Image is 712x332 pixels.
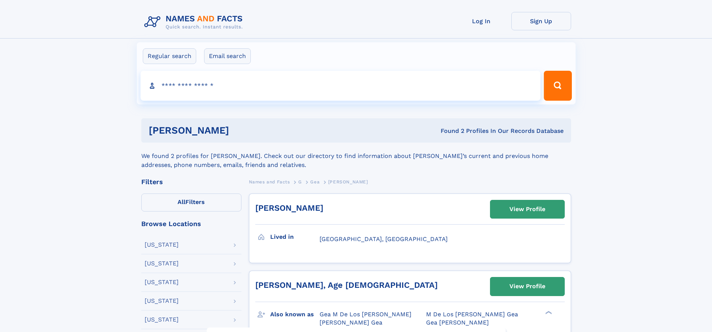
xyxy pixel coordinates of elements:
[328,179,368,185] span: [PERSON_NAME]
[141,179,241,185] div: Filters
[426,311,518,318] span: M De Los [PERSON_NAME] Gea
[310,177,320,186] a: Gea
[178,198,185,205] span: All
[255,203,323,213] a: [PERSON_NAME]
[270,308,320,321] h3: Also known as
[141,12,249,32] img: Logo Names and Facts
[335,127,564,135] div: Found 2 Profiles In Our Records Database
[298,177,302,186] a: G
[143,48,196,64] label: Regular search
[509,201,545,218] div: View Profile
[509,278,545,295] div: View Profile
[451,12,511,30] a: Log In
[145,261,179,266] div: [US_STATE]
[249,177,290,186] a: Names and Facts
[145,242,179,248] div: [US_STATE]
[149,126,335,135] h1: [PERSON_NAME]
[141,194,241,211] label: Filters
[141,220,241,227] div: Browse Locations
[141,71,541,101] input: search input
[490,200,564,218] a: View Profile
[511,12,571,30] a: Sign Up
[320,311,412,318] span: Gea M De Los [PERSON_NAME]
[270,231,320,243] h3: Lived in
[255,280,438,290] a: [PERSON_NAME], Age [DEMOGRAPHIC_DATA]
[145,279,179,285] div: [US_STATE]
[145,298,179,304] div: [US_STATE]
[298,179,302,185] span: G
[320,235,448,243] span: [GEOGRAPHIC_DATA], [GEOGRAPHIC_DATA]
[426,319,489,326] span: Gea [PERSON_NAME]
[543,310,552,315] div: ❯
[141,143,571,170] div: We found 2 profiles for [PERSON_NAME]. Check out our directory to find information about [PERSON_...
[490,277,564,295] a: View Profile
[544,71,571,101] button: Search Button
[204,48,251,64] label: Email search
[145,317,179,323] div: [US_STATE]
[320,319,382,326] span: [PERSON_NAME] Gea
[310,179,320,185] span: Gea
